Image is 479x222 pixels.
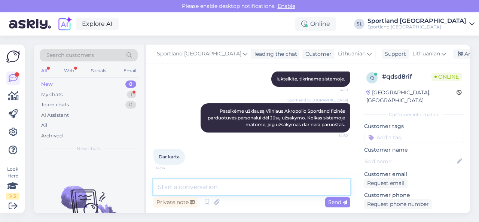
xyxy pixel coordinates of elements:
span: Sportland [GEOGRAPHIC_DATA] [287,97,348,103]
p: Customer phone [364,191,464,199]
div: Request phone number [364,199,432,209]
img: Askly Logo [6,51,20,63]
input: Add name [364,157,455,165]
span: Lithuanian [412,50,440,58]
span: 14:54 [156,165,184,171]
a: Explore AI [76,18,119,30]
input: Add a tag [364,132,464,143]
div: Support [382,50,406,58]
div: # qdsd8rif [382,72,431,81]
div: Email [122,66,138,76]
span: Lithuanian [338,50,366,58]
div: All [41,122,48,129]
div: SL [354,19,364,29]
p: Customer email [364,170,464,178]
span: Send [328,199,347,206]
div: Sportland [GEOGRAPHIC_DATA] [367,18,466,24]
div: My chats [41,91,62,98]
span: luktelkite, tikriname sistemoje. [277,76,345,82]
div: 0 [125,101,136,109]
div: AI Assistant [41,112,69,119]
div: Request email [364,178,408,188]
span: New chats [77,145,101,152]
p: Customer tags [364,122,464,130]
span: Sportland [GEOGRAPHIC_DATA] [157,50,241,58]
p: Visited pages [364,212,464,220]
div: Online [295,17,336,31]
div: Socials [89,66,108,76]
div: Team chats [41,101,69,109]
div: Archived [41,132,63,140]
div: [GEOGRAPHIC_DATA], [GEOGRAPHIC_DATA] [366,89,457,104]
div: 0 [125,80,136,88]
span: 14:52 [320,133,348,139]
span: Dar karta [159,154,180,159]
div: 1 [127,91,136,98]
div: Sportland [GEOGRAPHIC_DATA] [367,24,466,30]
span: q [370,75,374,80]
a: Sportland [GEOGRAPHIC_DATA]Sportland [GEOGRAPHIC_DATA] [367,18,475,30]
div: 1 / 3 [6,193,19,200]
div: Customer information [364,111,464,118]
p: Customer name [364,146,464,154]
span: Pateikėme užklausą Vilniaus Akropolio Sportland fizinės parduotuvės personalui dėl Jūsų užsakymo.... [208,108,346,127]
div: All [40,66,48,76]
div: Customer [302,50,332,58]
div: Web [62,66,76,76]
span: Enable [275,3,298,9]
span: Search customers [46,51,94,59]
div: New [41,80,53,88]
div: Private note [153,197,198,207]
span: 14:51 [320,87,348,93]
div: Look Here [6,166,19,200]
div: leading the chat [251,50,297,58]
span: Online [431,73,462,81]
img: explore-ai [57,16,73,32]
